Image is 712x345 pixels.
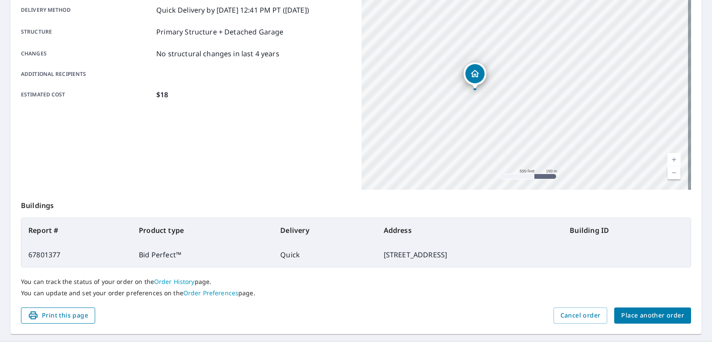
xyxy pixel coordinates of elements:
[21,48,153,59] p: Changes
[563,218,691,243] th: Building ID
[132,218,273,243] th: Product type
[21,289,691,297] p: You can update and set your order preferences on the page.
[561,310,601,321] span: Cancel order
[156,5,309,15] p: Quick Delivery by [DATE] 12:41 PM PT ([DATE])
[377,243,563,267] td: [STREET_ADDRESS]
[273,243,376,267] td: Quick
[132,243,273,267] td: Bid Perfect™
[156,27,283,37] p: Primary Structure + Detached Garage
[377,218,563,243] th: Address
[28,310,88,321] span: Print this page
[154,277,195,286] a: Order History
[621,310,684,321] span: Place another order
[21,27,153,37] p: Structure
[21,190,691,218] p: Buildings
[21,70,153,78] p: Additional recipients
[614,307,691,324] button: Place another order
[21,5,153,15] p: Delivery method
[156,89,168,100] p: $18
[667,153,681,166] a: Current Level 16, Zoom In
[21,89,153,100] p: Estimated cost
[273,218,376,243] th: Delivery
[21,218,132,243] th: Report #
[21,278,691,286] p: You can track the status of your order on the page.
[156,48,279,59] p: No structural changes in last 4 years
[21,243,132,267] td: 67801377
[554,307,608,324] button: Cancel order
[464,62,486,89] div: Dropped pin, building 1, Residential property, 682 Palisade St Pasadena, CA 91103
[183,289,238,297] a: Order Preferences
[667,166,681,179] a: Current Level 16, Zoom Out
[21,307,95,324] button: Print this page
